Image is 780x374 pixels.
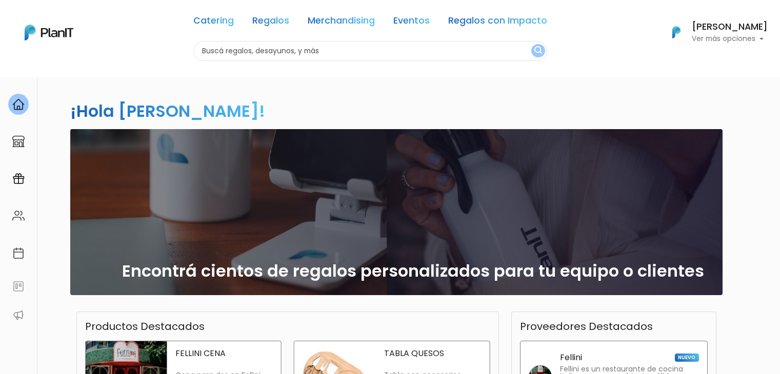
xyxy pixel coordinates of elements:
img: home-e721727adea9d79c4d83392d1f703f7f8bce08238fde08b1acbfd93340b81755.svg [12,98,25,111]
p: Fellini [560,354,582,362]
span: NUEVO [675,354,698,362]
a: Eventos [393,16,430,29]
input: Buscá regalos, desayunos, y más [193,41,547,61]
img: campaigns-02234683943229c281be62815700db0a1741e53638e28bf9629b52c665b00959.svg [12,173,25,185]
h3: Proveedores Destacados [520,320,653,333]
img: PlanIt Logo [665,21,688,44]
img: partners-52edf745621dab592f3b2c58e3bca9d71375a7ef29c3b500c9f145b62cc070d4.svg [12,309,25,321]
p: Ver más opciones [692,35,768,43]
h3: Productos Destacados [85,320,205,333]
p: FELLINI CENA [175,349,273,358]
a: Regalos con Impacto [448,16,547,29]
button: PlanIt Logo [PERSON_NAME] Ver más opciones [659,19,768,46]
p: TABLA QUESOS [384,349,482,358]
img: search_button-432b6d5273f82d61273b3651a40e1bd1b912527efae98b1b7a1b2c0702e16a8d.svg [534,46,542,56]
h2: ¡Hola [PERSON_NAME]! [70,99,265,122]
a: Catering [193,16,234,29]
img: marketplace-4ceaa7011d94191e9ded77b95e3339b90024bf715f7c57f8cf31f2d8c509eaba.svg [12,135,25,148]
img: feedback-78b5a0c8f98aac82b08bfc38622c3050aee476f2c9584af64705fc4e61158814.svg [12,280,25,293]
a: Merchandising [308,16,375,29]
h6: [PERSON_NAME] [692,23,768,32]
img: people-662611757002400ad9ed0e3c099ab2801c6687ba6c219adb57efc949bc21e19d.svg [12,210,25,222]
img: PlanIt Logo [25,25,73,40]
img: calendar-87d922413cdce8b2cf7b7f5f62616a5cf9e4887200fb71536465627b3292af00.svg [12,247,25,259]
h2: Encontrá cientos de regalos personalizados para tu equipo o clientes [122,261,704,281]
a: Regalos [252,16,289,29]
